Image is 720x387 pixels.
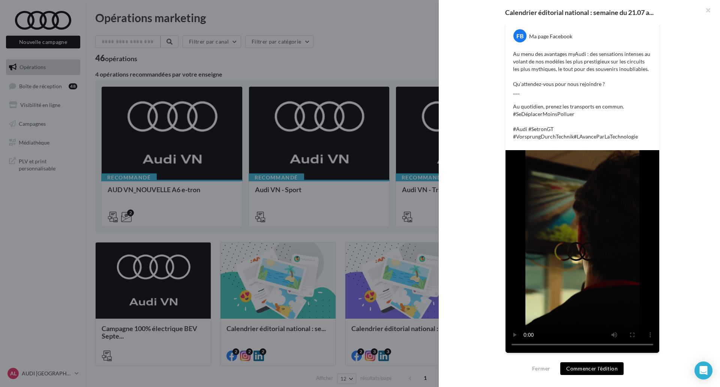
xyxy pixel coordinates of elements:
[505,9,654,16] span: Calendrier éditorial national : semaine du 21.07 a...
[529,33,572,40] div: Ma page Facebook
[560,362,624,375] button: Commencer l'édition
[505,353,660,363] div: La prévisualisation est non-contractuelle
[513,29,526,42] div: FB
[513,50,652,140] p: Au menu des avantages myAudi : des sensations intenses au volant de nos modèles les plus prestigi...
[529,364,553,373] button: Fermer
[694,361,712,379] div: Open Intercom Messenger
